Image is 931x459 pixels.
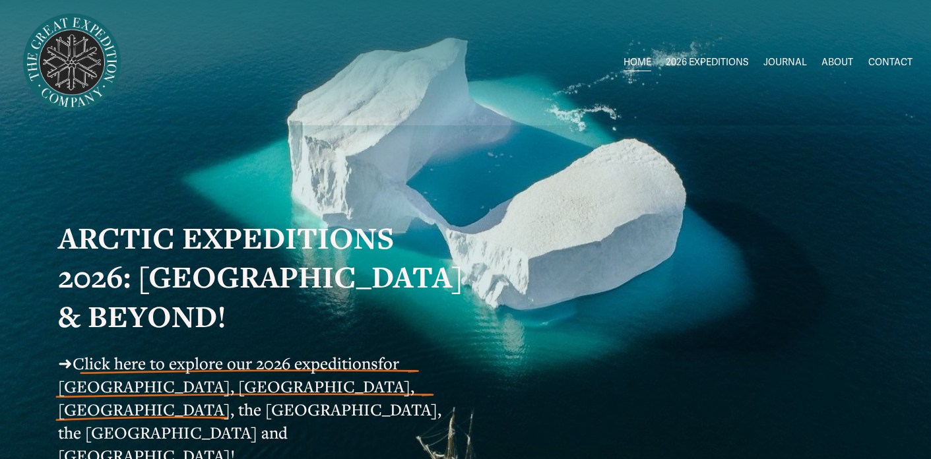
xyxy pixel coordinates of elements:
[868,53,913,73] a: CONTACT
[666,54,748,71] span: 2026 EXPEDITIONS
[763,53,807,73] a: JOURNAL
[821,53,853,73] a: ABOUT
[666,53,748,73] a: folder dropdown
[58,352,73,374] span: ➜
[73,352,378,374] a: Click here to explore our 2026 expeditions
[58,218,470,336] strong: ARCTIC EXPEDITIONS 2026: [GEOGRAPHIC_DATA] & BEYOND!
[624,53,651,73] a: HOME
[18,9,125,116] img: Arctic Expeditions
